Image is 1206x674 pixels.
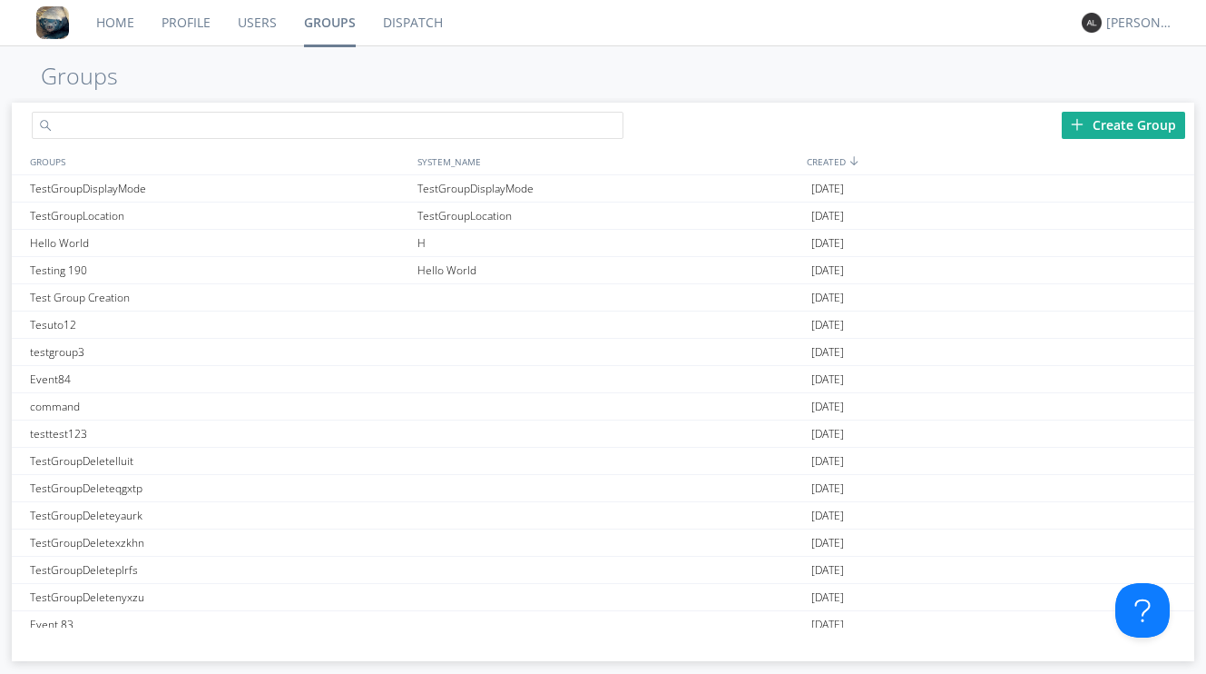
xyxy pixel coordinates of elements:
[36,6,69,39] img: 8ff700cf5bab4eb8a436322861af2272
[25,557,413,583] div: TestGroupDeleteplrfs
[1062,112,1185,139] div: Create Group
[12,339,1193,366] a: testgroup3[DATE]
[32,112,623,139] input: Search groups
[811,203,844,230] span: [DATE]
[25,421,413,447] div: testtest123
[12,203,1193,230] a: TestGroupLocationTestGroupLocation[DATE]
[811,530,844,557] span: [DATE]
[12,530,1193,557] a: TestGroupDeletexzkhn[DATE]
[25,339,413,365] div: testgroup3
[811,257,844,284] span: [DATE]
[25,175,413,202] div: TestGroupDisplayMode
[25,584,413,610] div: TestGroupDeletenyxzu
[25,475,413,501] div: TestGroupDeleteqgxtp
[1115,583,1170,638] iframe: Toggle Customer Support
[811,230,844,257] span: [DATE]
[12,557,1193,584] a: TestGroupDeleteplrfs[DATE]
[811,284,844,312] span: [DATE]
[811,393,844,421] span: [DATE]
[12,584,1193,611] a: TestGroupDeletenyxzu[DATE]
[811,448,844,475] span: [DATE]
[12,312,1193,339] a: Tesuto12[DATE]
[811,312,844,339] span: [DATE]
[413,257,806,283] div: Hello World
[12,284,1193,312] a: Test Group Creation[DATE]
[811,557,844,584] span: [DATE]
[25,393,413,420] div: command
[25,366,413,392] div: Event84
[12,393,1193,421] a: command[DATE]
[25,530,413,556] div: TestGroupDeletexzkhn
[25,448,413,474] div: TestGroupDeletelluit
[12,421,1193,448] a: testtest123[DATE]
[413,230,806,256] div: H
[802,148,1194,174] div: CREATED
[413,203,806,229] div: TestGroupLocation
[25,230,413,256] div: Hello World
[12,175,1193,203] a: TestGroupDisplayModeTestGroupDisplayMode[DATE]
[25,203,413,229] div: TestGroupLocation
[12,366,1193,393] a: Event84[DATE]
[1082,13,1102,33] img: 373638.png
[25,502,413,529] div: TestGroupDeleteyaurk
[25,284,413,311] div: Test Group Creation
[811,584,844,611] span: [DATE]
[12,502,1193,530] a: TestGroupDeleteyaurk[DATE]
[811,502,844,530] span: [DATE]
[12,448,1193,475] a: TestGroupDeletelluit[DATE]
[1106,14,1174,32] div: [PERSON_NAME]
[12,475,1193,502] a: TestGroupDeleteqgxtp[DATE]
[12,257,1193,284] a: Testing 190Hello World[DATE]
[413,175,806,202] div: TestGroupDisplayMode
[1071,118,1083,131] img: plus.svg
[12,611,1193,639] a: Event 83[DATE]
[12,230,1193,257] a: Hello WorldH[DATE]
[25,148,407,174] div: GROUPS
[25,257,413,283] div: Testing 190
[811,366,844,393] span: [DATE]
[811,475,844,502] span: [DATE]
[811,175,844,203] span: [DATE]
[25,312,413,338] div: Tesuto12
[811,339,844,366] span: [DATE]
[25,611,413,638] div: Event 83
[811,421,844,448] span: [DATE]
[413,148,802,174] div: SYSTEM_NAME
[811,611,844,639] span: [DATE]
